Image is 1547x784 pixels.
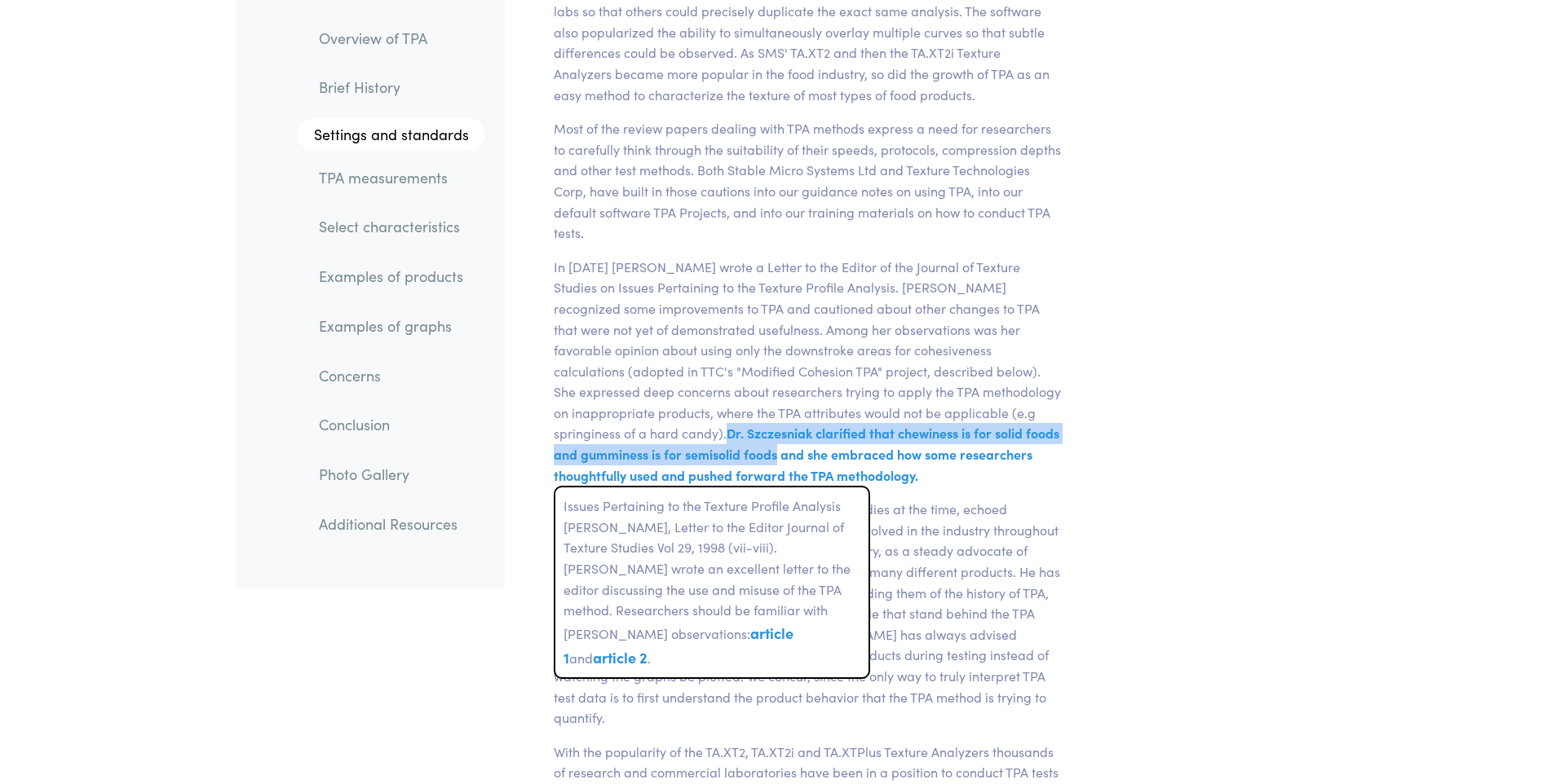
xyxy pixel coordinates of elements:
a: Brief History [306,69,485,107]
span: Issues Pertaining to the Texture Profile Analysis [PERSON_NAME], Letter to the Editor Journal of ... [554,486,871,679]
a: Settings and standards [298,118,485,151]
p: Most of the review papers dealing with TPA methods express a need for researchers to carefully th... [544,118,1072,244]
a: TPA measurements [306,159,485,196]
p: In [DATE] [PERSON_NAME] wrote a Letter to the Editor of the Journal of Texture Studies on Issues ... [544,257,1072,487]
a: Select characteristics [306,209,485,246]
a: Photo Gallery [306,456,485,493]
a: Examples of products [306,258,485,296]
a: Overview of TPA [306,20,485,57]
a: Concerns [306,357,485,394]
a: article 2 [593,647,648,667]
a: Additional Resources [306,505,485,543]
span: Dr. Szczesniak clarified that chewiness is for solid foods and gumminess is for semisolid foods a... [554,424,1059,483]
a: Examples of graphs [306,307,485,345]
a: article 1 [564,623,793,667]
p: [PERSON_NAME], editor of the Journal of Texture Studies at the time, echoed [PERSON_NAME] observa... [544,499,1072,729]
a: Conclusion [306,407,485,444]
